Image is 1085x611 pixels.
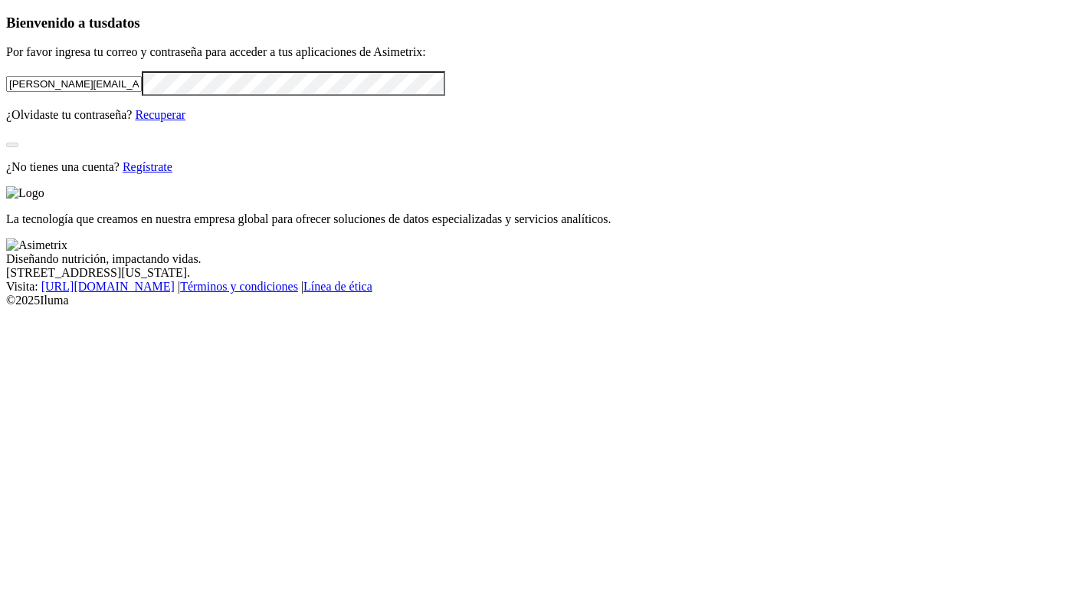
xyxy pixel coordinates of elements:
img: Asimetrix [6,238,67,252]
a: [URL][DOMAIN_NAME] [41,280,175,293]
h3: Bienvenido a tus [6,15,1079,31]
a: Recuperar [135,108,185,121]
input: Tu correo [6,76,142,92]
a: Regístrate [123,160,172,173]
p: ¿No tienes una cuenta? [6,160,1079,174]
p: La tecnología que creamos en nuestra empresa global para ofrecer soluciones de datos especializad... [6,212,1079,226]
p: Por favor ingresa tu correo y contraseña para acceder a tus aplicaciones de Asimetrix: [6,45,1079,59]
div: Visita : | | [6,280,1079,294]
span: datos [107,15,140,31]
a: Línea de ética [303,280,372,293]
div: © 2025 Iluma [6,294,1079,307]
p: ¿Olvidaste tu contraseña? [6,108,1079,122]
a: Términos y condiciones [180,280,298,293]
div: [STREET_ADDRESS][US_STATE]. [6,266,1079,280]
div: Diseñando nutrición, impactando vidas. [6,252,1079,266]
img: Logo [6,186,44,200]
